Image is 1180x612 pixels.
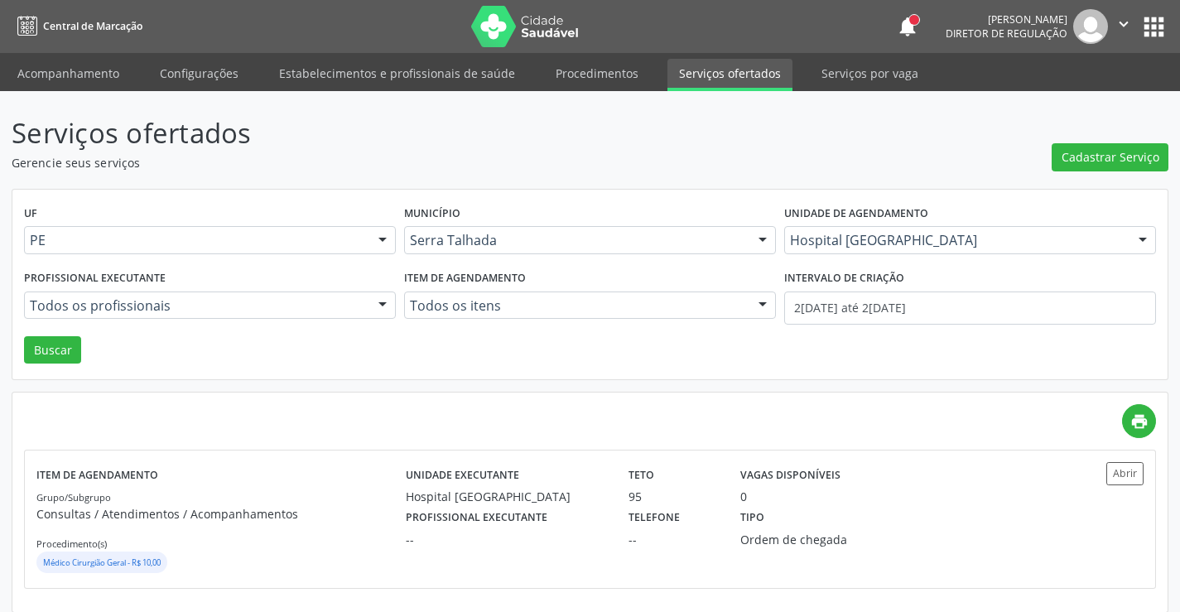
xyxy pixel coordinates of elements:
[12,154,821,171] p: Gerencie seus serviços
[12,113,821,154] p: Serviços ofertados
[1062,148,1159,166] span: Cadastrar Serviço
[36,537,107,550] small: Procedimento(s)
[946,27,1067,41] span: Diretor de regulação
[406,531,605,548] div: --
[404,201,460,227] label: Município
[30,297,362,314] span: Todos os profissionais
[740,488,747,505] div: 0
[629,531,717,548] div: --
[1115,15,1133,33] i: 
[36,462,158,488] label: Item de agendamento
[1073,9,1108,44] img: img
[406,488,605,505] div: Hospital [GEOGRAPHIC_DATA]
[896,15,919,38] button: notifications
[1108,9,1139,44] button: 
[406,462,519,488] label: Unidade executante
[43,557,161,568] small: Médico Cirurgião Geral - R$ 10,00
[544,59,650,88] a: Procedimentos
[740,505,764,531] label: Tipo
[404,266,526,292] label: Item de agendamento
[740,462,840,488] label: Vagas disponíveis
[784,266,904,292] label: Intervalo de criação
[946,12,1067,27] div: [PERSON_NAME]
[1052,143,1168,171] button: Cadastrar Serviço
[148,59,250,88] a: Configurações
[6,59,131,88] a: Acompanhamento
[810,59,930,88] a: Serviços por vaga
[410,297,742,314] span: Todos os itens
[740,531,884,548] div: Ordem de chegada
[24,336,81,364] button: Buscar
[267,59,527,88] a: Estabelecimentos e profissionais de saúde
[629,488,717,505] div: 95
[43,19,142,33] span: Central de Marcação
[1130,412,1149,431] i: print
[629,505,680,531] label: Telefone
[667,59,792,91] a: Serviços ofertados
[790,232,1122,248] span: Hospital [GEOGRAPHIC_DATA]
[1139,12,1168,41] button: apps
[24,201,37,227] label: UF
[36,491,111,504] small: Grupo/Subgrupo
[784,292,1156,325] input: Selecione um intervalo
[629,462,654,488] label: Teto
[784,201,928,227] label: Unidade de agendamento
[12,12,142,40] a: Central de Marcação
[30,232,362,248] span: PE
[24,266,166,292] label: Profissional executante
[36,505,406,523] p: Consultas / Atendimentos / Acompanhamentos
[1122,404,1156,438] a: print
[410,232,742,248] span: Serra Talhada
[1106,462,1144,484] button: Abrir
[406,505,547,531] label: Profissional executante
